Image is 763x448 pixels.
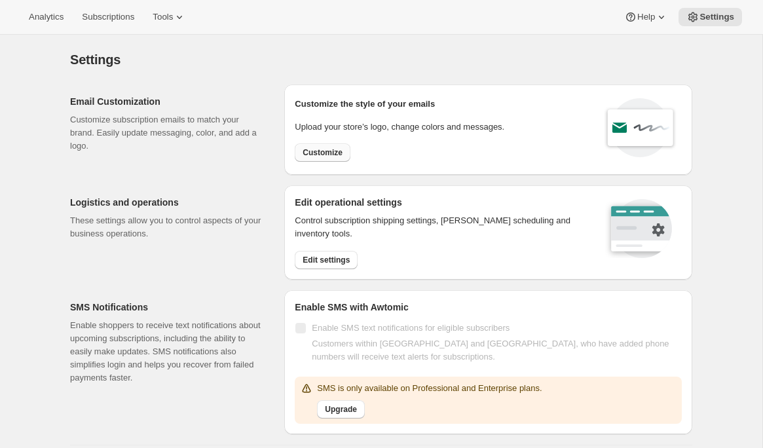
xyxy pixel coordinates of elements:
h2: Logistics and operations [70,196,263,209]
span: Help [637,12,655,22]
span: Settings [699,12,734,22]
button: Help [616,8,676,26]
span: Settings [70,52,121,67]
p: Customize subscription emails to match your brand. Easily update messaging, color, and add a logo. [70,113,263,153]
button: Upgrade [317,400,365,419]
span: Enable SMS text notifications for eligible subscribers [312,323,510,333]
button: Tools [145,8,194,26]
span: Subscriptions [82,12,134,22]
span: Upgrade [325,404,357,415]
span: Analytics [29,12,64,22]
span: Customize [303,147,343,158]
h2: Email Customization [70,95,263,108]
span: Customers within [GEOGRAPHIC_DATA] and [GEOGRAPHIC_DATA], who have added phone numbers will recei... [312,339,669,362]
h2: Edit operational settings [295,196,587,209]
span: Edit settings [303,255,350,265]
p: Customize the style of your emails [295,98,435,111]
span: Tools [153,12,173,22]
p: Upload your store’s logo, change colors and messages. [295,121,504,134]
p: Control subscription shipping settings, [PERSON_NAME] scheduling and inventory tools. [295,214,587,240]
p: SMS is only available on Professional and Enterprise plans. [317,382,542,395]
p: Enable shoppers to receive text notifications about upcoming subscriptions, including the ability... [70,319,263,384]
button: Edit settings [295,251,358,269]
p: These settings allow you to control aspects of your business operations. [70,214,263,240]
button: Settings [679,8,742,26]
h2: Enable SMS with Awtomic [295,301,682,314]
button: Subscriptions [74,8,142,26]
button: Customize [295,143,350,162]
h2: SMS Notifications [70,301,263,314]
button: Analytics [21,8,71,26]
